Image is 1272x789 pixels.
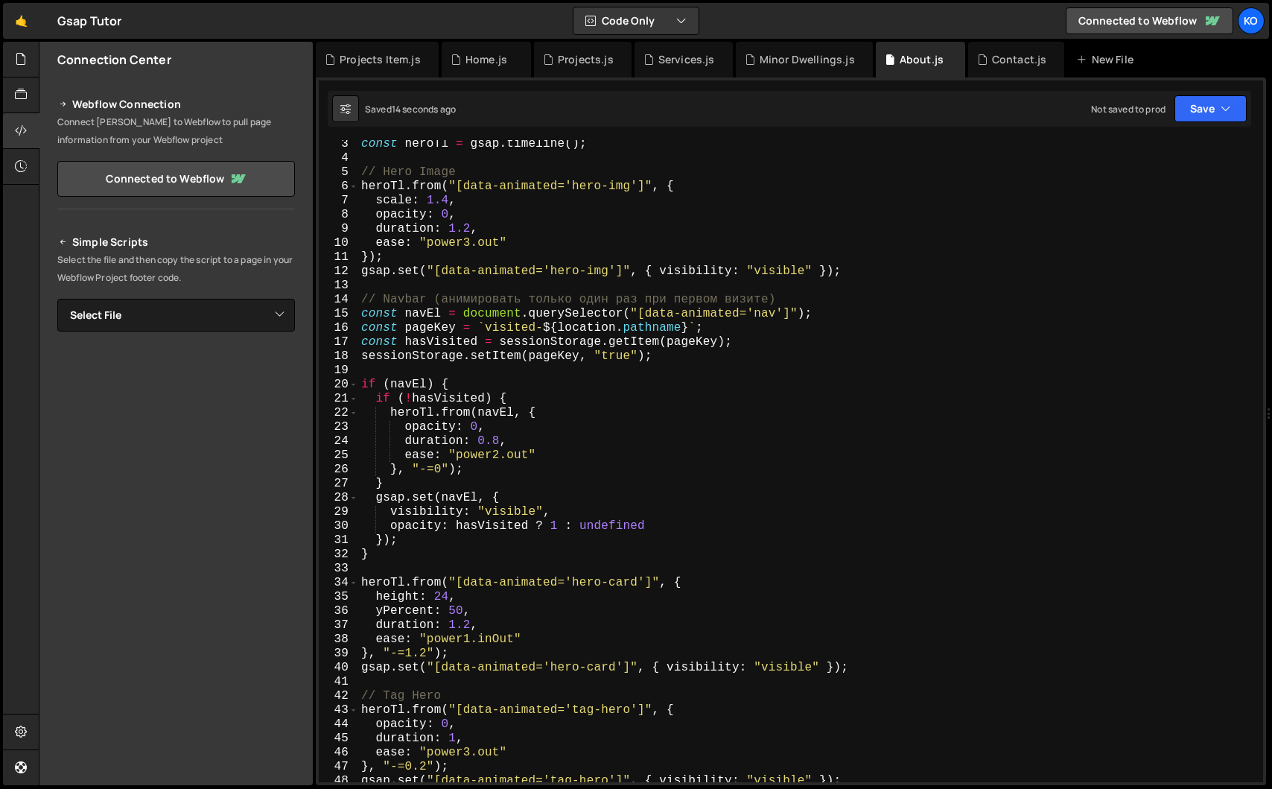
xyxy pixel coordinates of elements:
[319,760,358,774] div: 47
[1066,7,1233,34] a: Connected to Webflow
[57,12,122,30] div: Gsap Tutor
[319,604,358,618] div: 36
[57,233,295,251] h2: Simple Scripts
[319,590,358,604] div: 35
[319,236,358,250] div: 10
[319,533,358,548] div: 31
[319,774,358,788] div: 48
[319,180,358,194] div: 6
[319,661,358,675] div: 40
[319,406,358,420] div: 22
[760,52,855,67] div: Minor Dwellings.js
[319,392,358,406] div: 21
[319,703,358,717] div: 43
[319,647,358,661] div: 39
[319,449,358,463] div: 25
[319,717,358,732] div: 44
[319,732,358,746] div: 45
[319,250,358,264] div: 11
[57,500,296,634] iframe: YouTube video player
[57,95,295,113] h2: Webflow Connection
[57,113,295,149] p: Connect [PERSON_NAME] to Webflow to pull page information from your Webflow project
[992,52,1047,67] div: Contact.js
[319,633,358,647] div: 38
[319,208,358,222] div: 8
[1076,52,1139,67] div: New File
[57,51,171,68] h2: Connection Center
[319,279,358,293] div: 13
[465,52,507,67] div: Home.js
[319,689,358,703] div: 42
[319,264,358,279] div: 12
[558,52,614,67] div: Projects.js
[319,364,358,378] div: 19
[319,151,358,165] div: 4
[319,463,358,477] div: 26
[319,378,358,392] div: 20
[1238,7,1265,34] a: Ko
[319,222,358,236] div: 9
[319,165,358,180] div: 5
[3,3,39,39] a: 🤙
[57,161,295,197] a: Connected to Webflow
[319,349,358,364] div: 18
[319,434,358,449] div: 24
[340,52,421,67] div: Projects Item.js
[365,103,456,115] div: Saved
[573,7,699,34] button: Code Only
[1091,103,1166,115] div: Not saved to prod
[319,420,358,434] div: 23
[319,307,358,321] div: 15
[319,194,358,208] div: 7
[319,477,358,491] div: 27
[319,137,358,151] div: 3
[900,52,944,67] div: About.js
[319,675,358,689] div: 41
[319,321,358,335] div: 16
[319,548,358,562] div: 32
[319,293,358,307] div: 14
[319,491,358,505] div: 28
[319,618,358,633] div: 37
[319,562,358,576] div: 33
[392,103,456,115] div: 14 seconds ago
[319,576,358,590] div: 34
[319,519,358,533] div: 30
[319,746,358,760] div: 46
[319,335,358,349] div: 17
[1174,95,1247,122] button: Save
[658,52,715,67] div: Services.js
[57,356,296,490] iframe: YouTube video player
[57,251,295,287] p: Select the file and then copy the script to a page in your Webflow Project footer code.
[319,505,358,519] div: 29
